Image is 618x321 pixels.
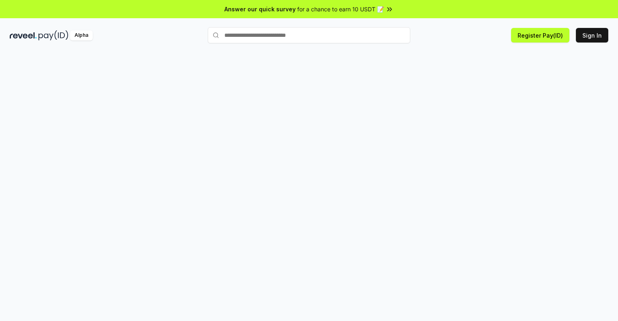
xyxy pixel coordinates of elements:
[224,5,296,13] span: Answer our quick survey
[576,28,608,43] button: Sign In
[511,28,569,43] button: Register Pay(ID)
[297,5,384,13] span: for a chance to earn 10 USDT 📝
[38,30,68,40] img: pay_id
[10,30,37,40] img: reveel_dark
[70,30,93,40] div: Alpha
